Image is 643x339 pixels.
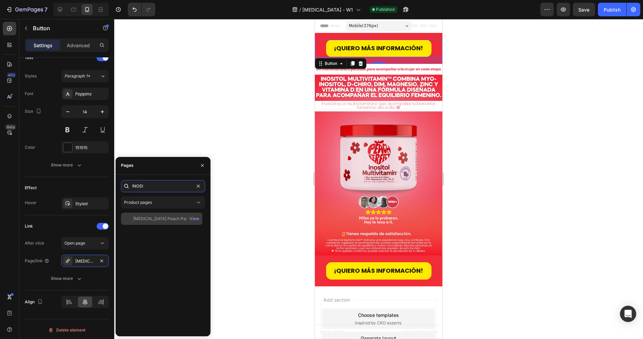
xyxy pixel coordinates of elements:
[25,272,109,285] button: Show more
[25,144,35,150] div: Color
[33,24,91,32] p: Button
[75,145,107,151] div: 151515
[376,6,395,13] span: Published
[61,237,109,249] button: Open page
[25,91,33,97] div: Font
[573,3,595,16] button: Save
[121,180,205,192] input: Insert link or search
[598,3,626,16] button: Publish
[51,162,83,168] div: Show more
[25,325,109,336] button: Delete element
[121,162,134,168] div: Pages
[25,159,109,171] button: Show more
[133,216,195,222] div: [MEDICAL_DATA] Peach Perfect
[25,298,44,307] div: Align
[25,240,44,246] div: After click
[75,258,95,264] div: [MEDICAL_DATA]-peach-perfect
[5,124,16,130] div: Beta
[303,6,353,13] span: [MEDICAL_DATA] - W1
[6,72,16,78] div: 450
[300,6,301,13] span: /
[579,7,590,13] span: Save
[75,91,107,97] div: Poppins
[128,3,155,16] div: Undo/Redo
[25,223,33,229] div: Link
[34,42,53,49] p: Settings
[64,240,85,246] span: Open page
[61,70,109,82] button: Paragraph 1*
[189,214,200,224] button: View
[48,326,85,334] div: Delete element
[64,73,90,79] span: Paragraph 1*
[189,216,199,222] div: View
[25,107,43,116] div: Size
[604,6,621,13] div: Publish
[25,200,37,206] div: Hover
[51,275,83,282] div: Show more
[44,5,47,14] p: 7
[75,201,107,207] div: Styled
[315,19,442,339] iframe: Design area
[25,258,49,264] div: Page/link
[620,306,636,322] div: Open Intercom Messenger
[25,73,37,79] div: Styles
[25,55,33,61] div: Text
[121,196,205,209] button: Product pages
[124,200,152,205] span: Product pages
[25,185,37,191] div: Effect
[3,3,51,16] button: 7
[67,42,90,49] p: Advanced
